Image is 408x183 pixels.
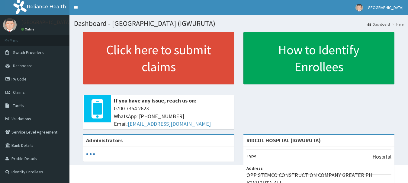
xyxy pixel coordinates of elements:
span: 0700 7354 2623 WhatsApp: [PHONE_NUMBER] Email: [114,105,231,128]
span: Switch Providers [13,50,44,55]
a: Dashboard [368,22,390,27]
h1: Dashboard - [GEOGRAPHIC_DATA] (IGWURUTA) [74,20,403,27]
a: How to Identify Enrollees [243,32,395,84]
a: Online [21,27,36,31]
span: Dashboard [13,63,33,68]
p: Hospital [372,153,391,161]
b: Type [246,153,256,159]
p: [GEOGRAPHIC_DATA] [21,20,71,25]
strong: RIDCOL HOSPITAL (IGWURUTA) [246,137,321,144]
span: [GEOGRAPHIC_DATA] [367,5,403,10]
img: User Image [355,4,363,11]
span: Claims [13,90,25,95]
b: Address [246,166,263,171]
b: Administrators [86,137,123,144]
b: If you have any issue, reach us on: [114,97,196,104]
img: User Image [3,18,17,32]
a: Click here to submit claims [83,32,234,84]
span: Tariffs [13,103,24,108]
li: Here [390,22,403,27]
svg: audio-loading [86,150,95,159]
a: [EMAIL_ADDRESS][DOMAIN_NAME] [128,120,211,127]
